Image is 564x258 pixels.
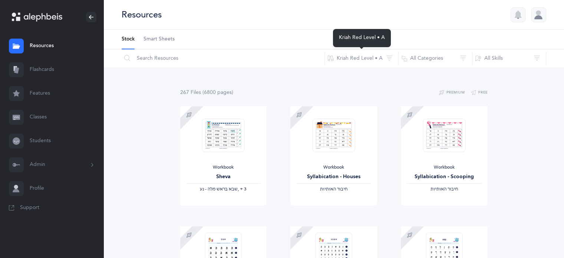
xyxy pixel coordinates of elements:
[199,89,201,95] span: s
[398,49,472,67] button: All Categories
[200,186,238,192] span: ‫שבא בראש מלה - נע‬
[186,186,261,192] div: ‪, + 3‬
[423,118,466,152] img: Syllabication-Workbook-Level-1-EN_Red_Scooping_thumbnail_1741114434.png
[471,88,488,97] button: Free
[202,118,245,152] img: Sheva-Workbook-Red_EN_thumbnail_1754012358.png
[472,49,546,67] button: All Skills
[186,164,261,170] div: Workbook
[313,118,355,152] img: Syllabication-Workbook-Level-1-EN_Red_Houses_thumbnail_1741114032.png
[324,49,399,67] button: Kriah Red Level • A
[296,173,371,181] div: Syllabication - Houses
[186,173,261,181] div: Sheva
[122,9,162,21] div: Resources
[20,204,39,212] span: Support
[333,29,391,47] div: Kriah Red Level • A
[431,186,458,192] span: ‫חיבור האותיות‬
[320,186,347,192] span: ‫חיבור האותיות‬
[180,89,201,95] span: 267 File
[407,173,482,181] div: Syllabication - Scooping
[296,164,371,170] div: Workbook
[230,89,232,95] span: s
[121,49,325,67] input: Search Resources
[202,89,233,95] span: (6800 page )
[144,36,175,43] span: Smart Sheets
[439,88,465,97] button: Premium
[407,164,482,170] div: Workbook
